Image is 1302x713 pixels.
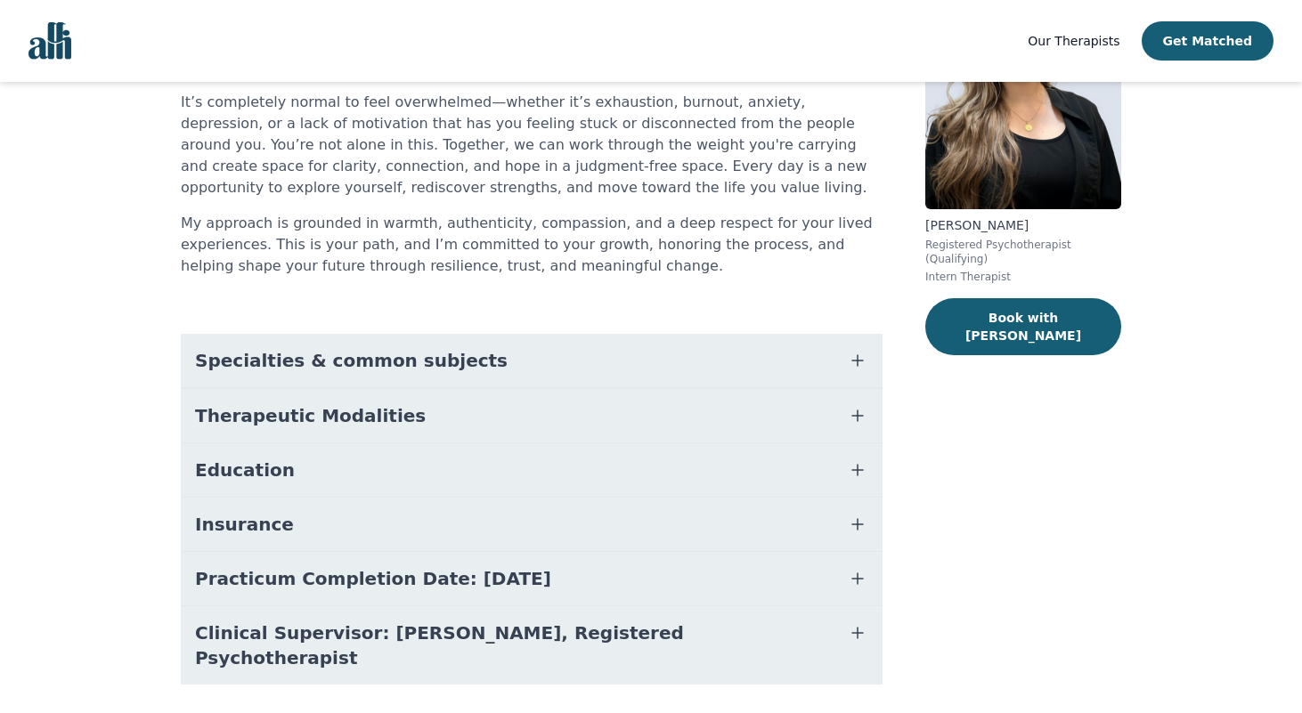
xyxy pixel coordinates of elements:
a: Our Therapists [1028,30,1119,52]
p: My approach is grounded in warmth, authenticity, compassion, and a deep respect for your lived ex... [181,213,883,277]
button: Clinical Supervisor: [PERSON_NAME], Registered Psychotherapist [181,606,883,685]
span: Clinical Supervisor: [PERSON_NAME], Registered Psychotherapist [195,620,826,670]
img: alli logo [28,22,71,60]
button: Specialties & common subjects [181,334,883,387]
span: Specialties & common subjects [195,348,508,373]
button: Therapeutic Modalities [181,389,883,442]
button: Education [181,443,883,497]
button: Book with [PERSON_NAME] [925,298,1121,355]
span: Our Therapists [1028,34,1119,48]
p: Registered Psychotherapist (Qualifying) [925,238,1121,266]
p: [PERSON_NAME] [925,216,1121,234]
span: Education [195,458,295,482]
p: Intern Therapist [925,270,1121,284]
button: Insurance [181,498,883,551]
span: Practicum Completion Date: [DATE] [195,566,551,591]
p: It’s completely normal to feel overwhelmed—whether it’s exhaustion, burnout, anxiety, depression,... [181,92,883,199]
span: Therapeutic Modalities [195,403,426,428]
span: Insurance [195,512,294,537]
button: Get Matched [1142,21,1274,61]
button: Practicum Completion Date: [DATE] [181,552,883,605]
